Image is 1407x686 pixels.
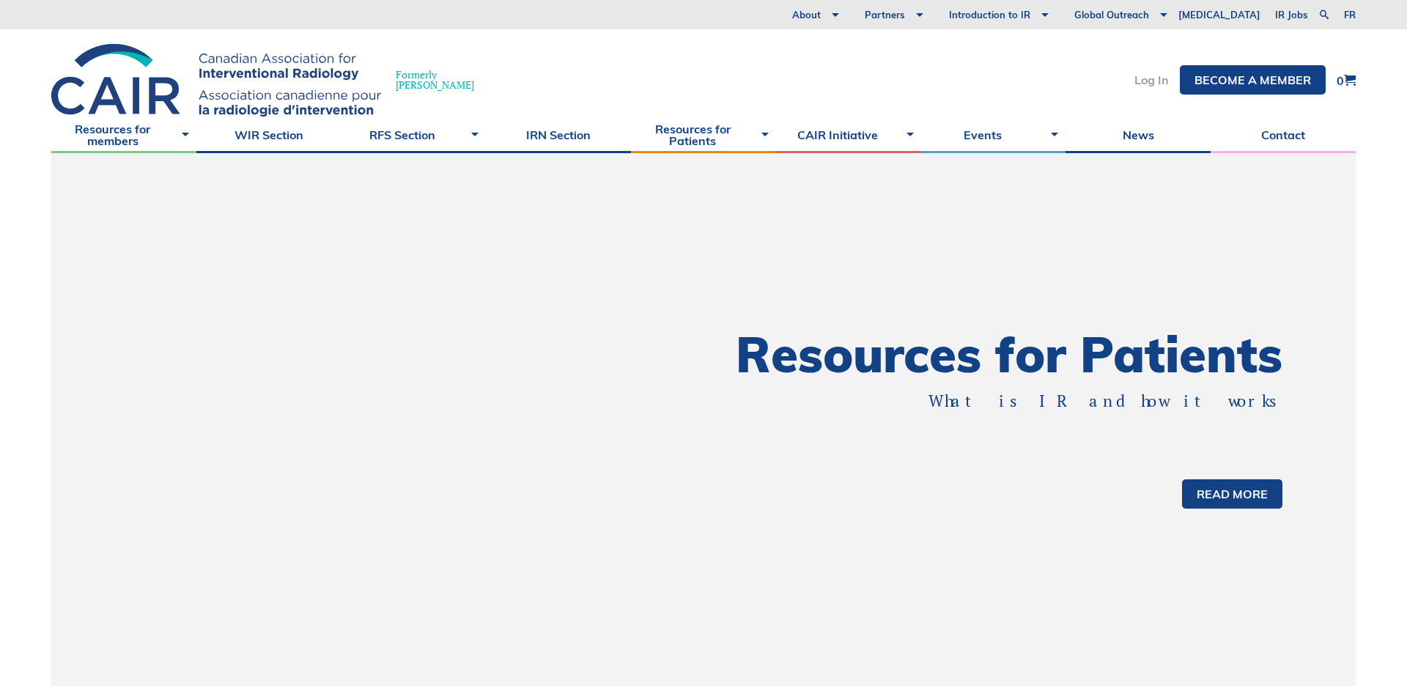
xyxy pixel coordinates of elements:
[1182,479,1282,509] a: Read more
[776,117,921,153] a: CAIR Initiative
[396,70,474,90] span: Formerly [PERSON_NAME]
[1066,117,1211,153] a: News
[631,117,776,153] a: Resources for Patients
[921,117,1066,153] a: Events
[196,117,341,153] a: WIR Section
[755,390,1282,413] p: What is IR and how it works
[1337,74,1356,86] a: 0
[1134,74,1169,86] a: Log In
[341,117,487,153] a: RFS Section
[703,330,1282,379] h1: Resources for Patients
[1211,117,1356,153] a: Contact
[486,117,631,153] a: IRN Section
[51,44,381,117] img: CIRA
[51,44,489,117] a: Formerly[PERSON_NAME]
[1180,65,1326,95] a: Become a member
[1344,10,1356,20] a: fr
[51,117,196,153] a: Resources for members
